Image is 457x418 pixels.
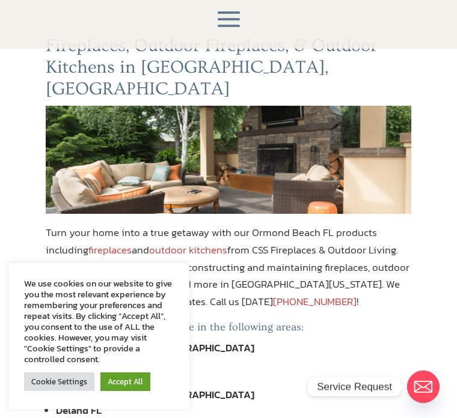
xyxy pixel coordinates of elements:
a: Email [407,371,440,403]
a: Accept All [100,372,150,391]
div: We use cookies on our website to give you the most relevant experience by remembering your prefer... [24,278,174,365]
li: [GEOGRAPHIC_DATA] [GEOGRAPHIC_DATA] [56,340,411,356]
li: [GEOGRAPHIC_DATA] [GEOGRAPHIC_DATA] [56,387,411,402]
a: Cookie Settings [24,372,94,391]
p: Turn your home into a true getaway with our Ormond Beach FL products including and from CSS Firep... [46,224,411,321]
img: ormond-beach-fl [46,106,411,214]
a: outdoor kitchens [149,242,227,258]
h2: Fireplaces, Outdoor Fireplaces, & Outdoor Kitchens in [GEOGRAPHIC_DATA], [GEOGRAPHIC_DATA] [46,35,411,106]
li: Ormond By-The-Sea [56,356,411,371]
a: fireplaces [88,242,132,258]
li: Deland FL [56,402,411,418]
a: [PHONE_NUMBER] [273,294,357,309]
h5: Products and Services available in the following areas: [46,321,411,340]
li: [PERSON_NAME] FL [56,371,411,387]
